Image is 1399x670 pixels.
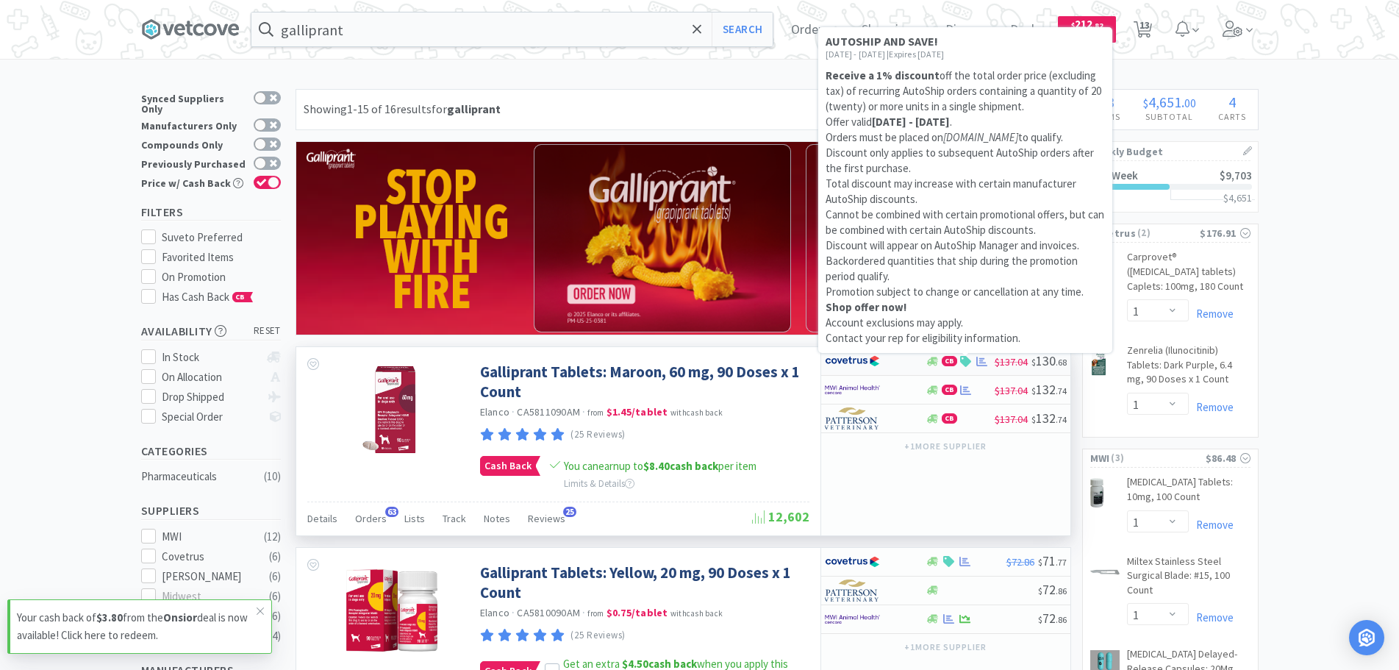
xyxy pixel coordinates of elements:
[1038,610,1067,627] span: 72
[582,405,585,418] span: ·
[943,130,1018,144] em: [DOMAIN_NAME]
[607,606,668,619] strong: $0.75 / tablet
[296,142,1070,335] img: 40c9098be0884d4b98675f96ea22b47b_197.png
[1128,25,1158,38] a: 13
[942,414,956,423] span: CB
[826,68,940,82] strong: Receive a 1% discount
[1038,557,1042,568] span: $
[872,115,950,129] strong: [DATE] - [DATE]
[141,176,246,188] div: Price w/ Cash Back
[1131,95,1207,110] div: .
[162,548,253,566] div: Covetrus
[995,413,1028,426] span: $137.04
[1200,225,1250,241] div: $176.91
[1136,226,1200,240] span: ( 2 )
[385,507,398,517] span: 63
[670,608,723,619] span: with cash back
[432,101,501,116] span: for
[269,548,281,566] div: ( 6 )
[1056,614,1067,625] span: . 86
[942,357,956,366] span: CB
[162,368,260,386] div: On Allocation
[517,606,580,619] span: CA5810090AM
[826,238,1105,253] p: Discount will appear on AutoShip Manager and invoices.
[1223,193,1252,203] h3: $
[1071,17,1103,31] span: 212
[162,349,260,366] div: In Stock
[1031,385,1036,396] span: $
[355,512,387,525] span: Orders
[1189,400,1234,414] a: Remove
[251,13,773,46] input: Search by item, sku, manufacturer, ingredient, size...
[162,388,260,406] div: Drop Shipped
[1127,343,1250,393] a: Zenrelia (Ilunocitinib) Tablets: Dark Purple, 6.4 mg, 90 Doses x 1 Count
[826,330,1105,346] p: Contact your rep for eligibility information.
[897,637,993,657] button: +1more supplier
[1071,21,1075,30] span: $
[269,588,281,605] div: ( 6 )
[582,606,585,619] span: ·
[1090,225,1136,241] span: Covetrus
[141,468,260,485] div: Pharmaceuticals
[141,443,281,460] h5: Categories
[587,608,604,619] span: from
[528,512,565,525] span: Reviews
[826,207,1105,238] p: Cannot be combined with certain promotional offers, but can be combined with certain AutoShip dis...
[304,100,501,119] div: Showing 1-15 of 16 results
[1228,191,1252,204] span: 4,651
[162,268,281,286] div: On Promotion
[825,407,880,430] img: f5e969b455434c6296c6d81ef179fa71_3.png
[1189,307,1234,321] a: Remove
[512,405,515,418] span: ·
[1038,581,1067,598] span: 72
[96,610,123,624] strong: $3.80
[1056,385,1067,396] span: . 74
[534,144,791,332] img: galliprant_vb_contentv2.png
[826,129,1105,145] p: Orders must be placed on to qualify.
[942,385,956,394] span: CB
[269,607,281,625] div: ( 6 )
[162,290,254,304] span: Has Cash Back
[1127,555,1250,604] a: Miltex Stainless Steel Surgical Blade: #15, 100 Count
[643,459,670,473] span: $8.40
[1189,518,1234,532] a: Remove
[269,568,281,585] div: ( 6 )
[480,405,510,418] a: Elanco
[360,362,422,457] img: 3e60e5bf61204d71979e655b07863d85_206481.png
[1031,381,1067,398] span: 132
[162,568,253,585] div: [PERSON_NAME]
[447,101,501,116] strong: galliprant
[307,512,337,525] span: Details
[1090,346,1108,376] img: 19929e8d310041d4b73a6073b91a6ce9_749484.png
[141,157,246,169] div: Previously Purchased
[162,588,253,605] div: Midwest
[1189,610,1234,624] a: Remove
[1092,21,1103,30] span: . 82
[269,627,281,645] div: ( 4 )
[826,49,1105,60] h6: [DATE] - [DATE] | Expires [DATE]
[1031,414,1036,425] span: $
[806,144,1063,332] img: galliprant_vb_thumbnail.png
[607,405,668,418] strong: $1.45 / tablet
[1220,168,1252,182] span: $9,703
[1148,93,1181,111] span: 4,651
[825,350,880,372] img: 77fca1acd8b6420a9015268ca798ef17_1.png
[344,563,440,658] img: d428ef9c4be543ff8609e03ae69b63f5_573359.jpg
[1058,10,1116,49] a: $212.82Cash Back
[1109,451,1205,466] span: ( 3 )
[254,324,281,339] span: reset
[162,249,281,266] div: Favorited Items
[643,459,718,473] strong: cash back
[995,355,1028,368] span: $137.04
[1143,96,1148,110] span: $
[1038,552,1067,569] span: 71
[1090,478,1104,507] img: 541b80cf1ddb4b8db0e232fd94dfe051_6342.png
[1228,93,1236,111] span: 4
[826,284,1105,299] p: Promotion subject to change or cancellation at any time.
[995,384,1028,397] span: $137.04
[1089,170,1138,181] h2: This Week
[826,68,1105,114] p: off the total order price (excluding tax) of recurring AutoShip orders containing a quantity of 2...
[1206,450,1250,466] div: $86.48
[484,512,510,525] span: Notes
[825,608,880,630] img: f6b2451649754179b5b4e0c70c3f7cb0_2.png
